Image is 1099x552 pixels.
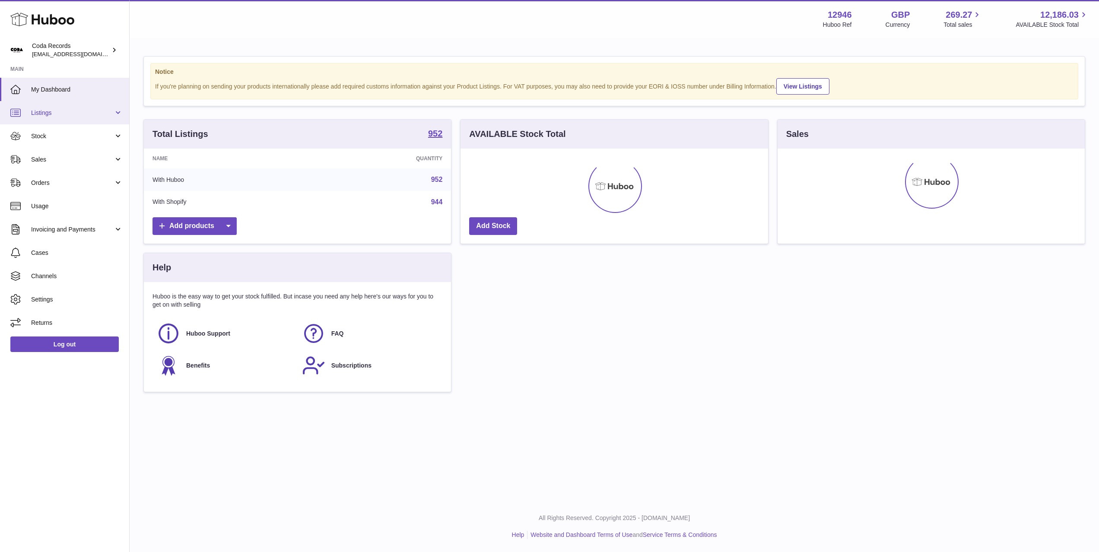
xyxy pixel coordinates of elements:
[186,330,230,338] span: Huboo Support
[428,129,442,138] strong: 952
[144,191,310,213] td: With Shopify
[157,322,293,345] a: Huboo Support
[469,128,565,140] h3: AVAILABLE Stock Total
[152,292,442,309] p: Huboo is the easy way to get your stock fulfilled. But incase you need any help here's our ways f...
[331,330,344,338] span: FAQ
[157,354,293,377] a: Benefits
[152,217,237,235] a: Add products
[643,531,717,538] a: Service Terms & Conditions
[302,354,438,377] a: Subscriptions
[469,217,517,235] a: Add Stock
[31,202,123,210] span: Usage
[786,128,809,140] h3: Sales
[828,9,852,21] strong: 12946
[428,129,442,140] a: 952
[10,44,23,57] img: haz@pcatmedia.com
[31,295,123,304] span: Settings
[302,322,438,345] a: FAQ
[32,42,110,58] div: Coda Records
[1040,9,1079,21] span: 12,186.03
[31,86,123,94] span: My Dashboard
[32,51,127,57] span: [EMAIL_ADDRESS][DOMAIN_NAME]
[31,155,114,164] span: Sales
[776,78,829,95] a: View Listings
[152,262,171,273] h3: Help
[530,531,632,538] a: Website and Dashboard Terms of Use
[155,68,1074,76] strong: Notice
[152,128,208,140] h3: Total Listings
[943,21,982,29] span: Total sales
[10,336,119,352] a: Log out
[31,109,114,117] span: Listings
[943,9,982,29] a: 269.27 Total sales
[155,77,1074,95] div: If you're planning on sending your products internationally please add required customs informati...
[31,132,114,140] span: Stock
[431,198,443,206] a: 944
[946,9,972,21] span: 269.27
[31,225,114,234] span: Invoicing and Payments
[310,149,451,168] th: Quantity
[331,362,372,370] span: Subscriptions
[31,272,123,280] span: Channels
[137,514,1092,522] p: All Rights Reserved. Copyright 2025 - [DOMAIN_NAME]
[144,149,310,168] th: Name
[186,362,210,370] span: Benefits
[31,179,114,187] span: Orders
[891,9,910,21] strong: GBP
[31,319,123,327] span: Returns
[431,176,443,183] a: 952
[1016,21,1089,29] span: AVAILABLE Stock Total
[31,249,123,257] span: Cases
[527,531,717,539] li: and
[144,168,310,191] td: With Huboo
[1016,9,1089,29] a: 12,186.03 AVAILABLE Stock Total
[886,21,910,29] div: Currency
[823,21,852,29] div: Huboo Ref
[512,531,524,538] a: Help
